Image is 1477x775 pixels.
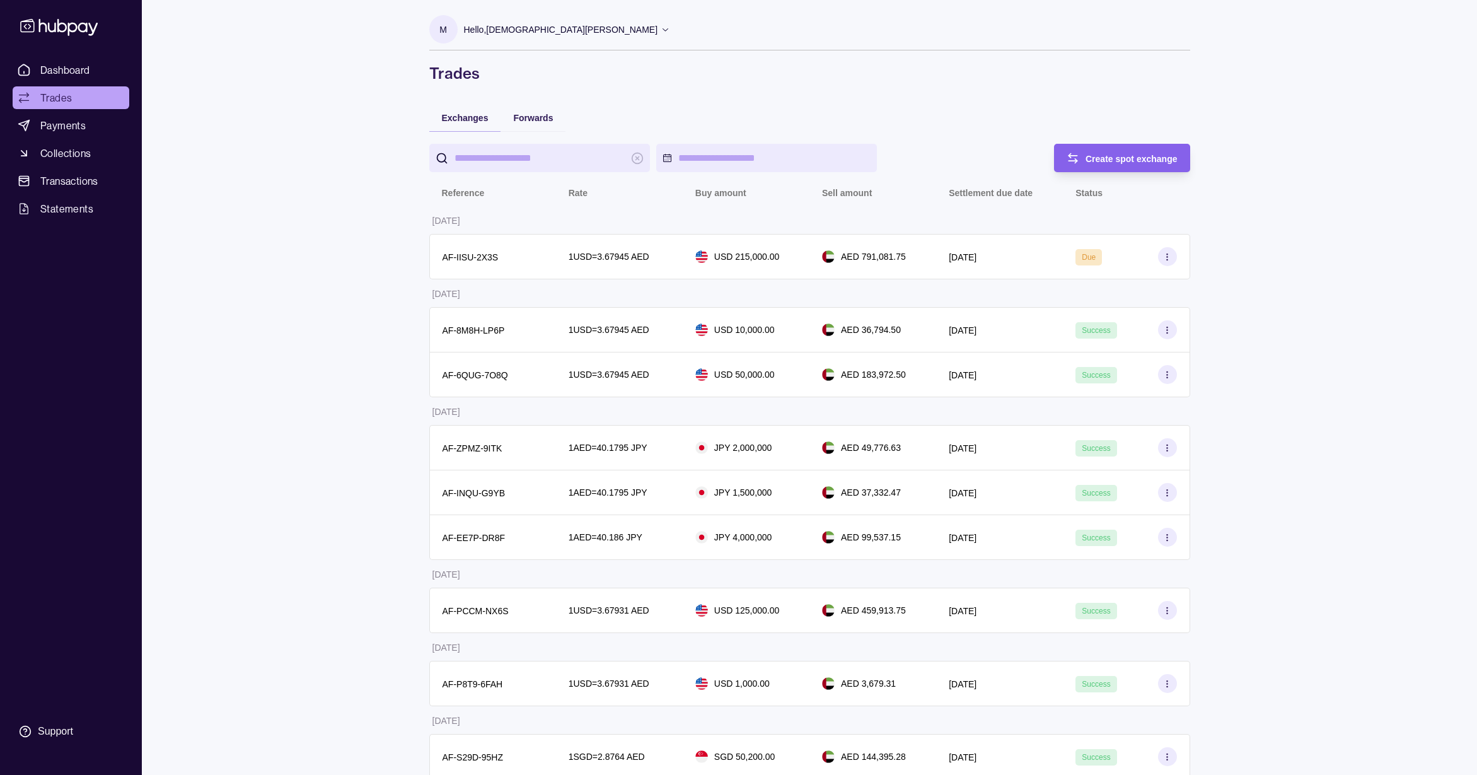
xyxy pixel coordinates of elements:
p: 1 USD = 3.67945 AED [569,250,649,264]
p: 1 USD = 3.67931 AED [569,677,649,691]
a: Statements [13,197,129,220]
p: AF-P8T9-6FAH [443,679,503,689]
span: Statements [40,201,93,216]
p: AED 144,395.28 [841,750,906,764]
img: us [695,368,708,381]
p: JPY 1,500,000 [714,486,772,499]
p: [DATE] [432,407,460,417]
p: [DATE] [949,488,976,498]
p: Settlement due date [949,188,1033,198]
p: AED 37,332.47 [841,486,901,499]
p: AED 183,972.50 [841,368,906,382]
img: ae [822,604,835,617]
p: AF-INQU-G9YB [443,488,506,498]
span: Success [1082,533,1110,542]
p: Status [1075,188,1103,198]
p: AF-S29D-95HZ [443,752,503,762]
span: Create spot exchange [1086,154,1178,164]
a: Payments [13,114,129,137]
span: Forwards [513,113,553,123]
img: ae [822,323,835,336]
img: us [695,250,708,263]
p: [DATE] [432,569,460,580]
p: AF-ZPMZ-9ITK [443,443,502,453]
span: Success [1082,753,1110,762]
span: Success [1082,326,1110,335]
p: Reference [442,188,485,198]
p: AED 36,794.50 [841,323,901,337]
p: 1 USD = 3.67931 AED [569,603,649,617]
a: Support [13,718,129,745]
p: AF-EE7P-DR8F [443,533,506,543]
p: [DATE] [949,533,976,543]
img: ae [822,677,835,690]
input: search [455,144,625,172]
h1: Trades [429,63,1190,83]
p: AED 791,081.75 [841,250,906,264]
p: M [439,23,447,37]
a: Dashboard [13,59,129,81]
p: USD 125,000.00 [714,603,780,617]
p: 1 USD = 3.67945 AED [569,368,649,382]
span: Collections [40,146,91,161]
p: [DATE] [949,679,976,689]
span: Trades [40,90,72,105]
p: AF-8M8H-LP6P [443,325,505,335]
img: ae [822,486,835,499]
p: 1 AED = 40.1795 JPY [569,486,647,499]
a: Trades [13,86,129,109]
p: 1 AED = 40.186 JPY [569,530,642,544]
p: [DATE] [949,252,976,262]
span: Transactions [40,173,98,189]
span: Due [1082,253,1096,262]
p: USD 10,000.00 [714,323,775,337]
a: Collections [13,142,129,165]
p: Rate [569,188,588,198]
p: USD 50,000.00 [714,368,775,382]
p: [DATE] [949,370,976,380]
p: [DATE] [432,216,460,226]
p: 1 SGD = 2.8764 AED [569,750,645,764]
p: [DATE] [432,643,460,653]
p: AED 49,776.63 [841,441,901,455]
p: [DATE] [949,606,976,616]
span: Payments [40,118,86,133]
img: jp [695,531,708,544]
p: [DATE] [432,716,460,726]
img: ae [822,750,835,763]
p: AED 99,537.15 [841,530,901,544]
img: ae [822,368,835,381]
p: USD 215,000.00 [714,250,780,264]
p: AED 3,679.31 [841,677,896,691]
img: ae [822,250,835,263]
img: ae [822,531,835,544]
p: [DATE] [949,443,976,453]
div: Support [38,725,73,738]
p: USD 1,000.00 [714,677,770,691]
p: [DATE] [432,289,460,299]
p: AED 459,913.75 [841,603,906,617]
button: Create spot exchange [1054,144,1190,172]
img: sg [695,750,708,763]
span: Success [1082,680,1110,689]
a: Transactions [13,170,129,192]
p: [DATE] [949,325,976,335]
img: jp [695,486,708,499]
span: Success [1082,489,1110,498]
img: us [695,323,708,336]
p: JPY 2,000,000 [714,441,772,455]
p: AF-PCCM-NX6S [443,606,509,616]
span: Success [1082,371,1110,380]
span: Dashboard [40,62,90,78]
p: AF-6QUG-7O8Q [443,370,508,380]
p: JPY 4,000,000 [714,530,772,544]
p: Sell amount [822,188,872,198]
img: ae [822,441,835,454]
p: [DATE] [949,752,976,762]
p: SGD 50,200.00 [714,750,775,764]
span: Success [1082,607,1110,615]
p: Buy amount [695,188,746,198]
p: Hello, [DEMOGRAPHIC_DATA][PERSON_NAME] [464,23,658,37]
p: 1 USD = 3.67945 AED [569,323,649,337]
p: 1 AED = 40.1795 JPY [569,441,647,455]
